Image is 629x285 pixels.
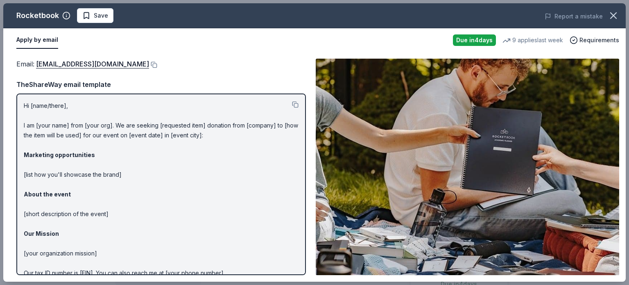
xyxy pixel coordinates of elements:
button: Report a mistake [545,11,603,21]
div: TheShareWay email template [16,79,306,90]
span: Email : [16,60,149,68]
div: Rocketbook [16,9,59,22]
a: [EMAIL_ADDRESS][DOMAIN_NAME] [36,59,149,69]
span: Requirements [579,35,619,45]
span: Save [94,11,108,21]
div: 9 applies last week [502,35,563,45]
button: Apply by email [16,32,58,49]
img: Image for Rocketbook [316,59,619,275]
strong: Marketing opportunities [24,151,95,158]
strong: About the event [24,191,71,198]
button: Save [77,8,113,23]
strong: Our Mission [24,230,59,237]
div: Due in 4 days [453,34,496,46]
button: Requirements [570,35,619,45]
